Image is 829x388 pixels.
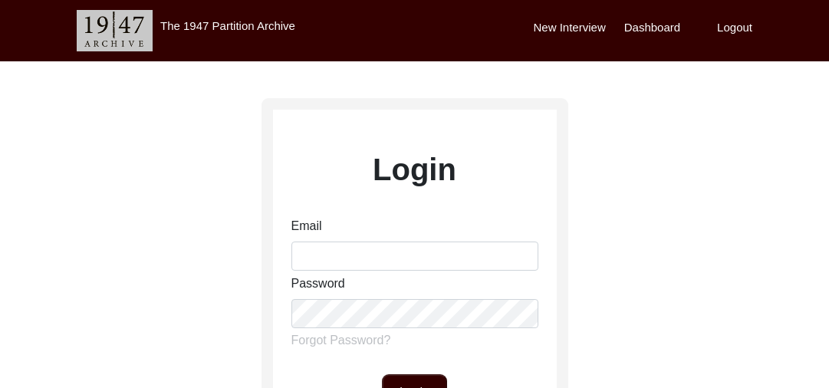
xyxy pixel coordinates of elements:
label: Forgot Password? [291,331,391,350]
label: New Interview [534,19,606,37]
label: Dashboard [624,19,680,37]
label: The 1947 Partition Archive [160,19,295,32]
img: header-logo.png [77,10,153,51]
label: Password [291,275,345,293]
label: Email [291,217,322,235]
label: Logout [717,19,752,37]
label: Login [373,146,456,192]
